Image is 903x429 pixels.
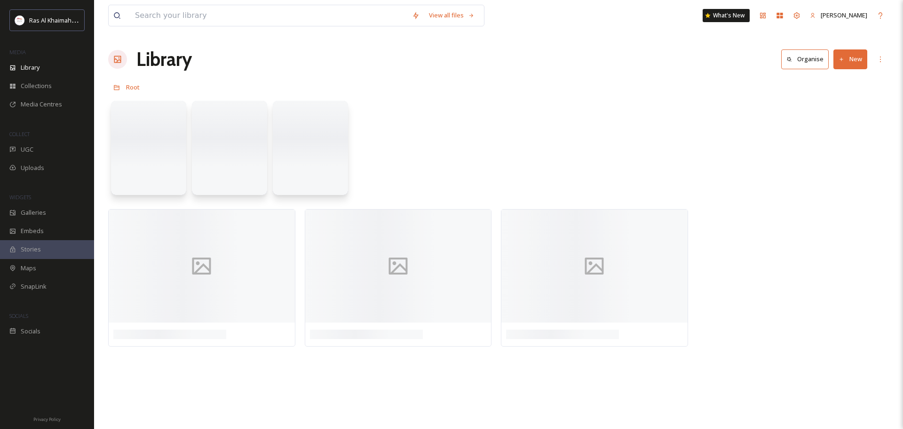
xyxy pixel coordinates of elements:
[833,49,867,69] button: New
[9,312,28,319] span: SOCIALS
[21,245,41,254] span: Stories
[9,194,31,201] span: WIDGETS
[126,83,140,91] span: Root
[29,16,162,24] span: Ras Al Khaimah Tourism Development Authority
[15,16,24,25] img: Logo_RAKTDA_RGB-01.png
[21,264,36,273] span: Maps
[21,208,46,217] span: Galleries
[781,49,833,69] a: Organise
[703,9,750,22] a: What's New
[805,6,872,24] a: [PERSON_NAME]
[781,49,829,69] button: Organise
[21,81,52,90] span: Collections
[21,227,44,235] span: Embeds
[21,145,33,154] span: UGC
[33,413,61,424] a: Privacy Policy
[21,63,40,72] span: Library
[21,163,44,172] span: Uploads
[21,100,62,109] span: Media Centres
[126,81,140,93] a: Root
[136,45,192,73] a: Library
[821,11,867,19] span: [PERSON_NAME]
[21,327,40,336] span: Socials
[33,416,61,422] span: Privacy Policy
[130,5,407,26] input: Search your library
[21,282,47,291] span: SnapLink
[9,49,26,56] span: MEDIA
[9,130,30,138] span: COLLECT
[424,6,479,24] a: View all files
